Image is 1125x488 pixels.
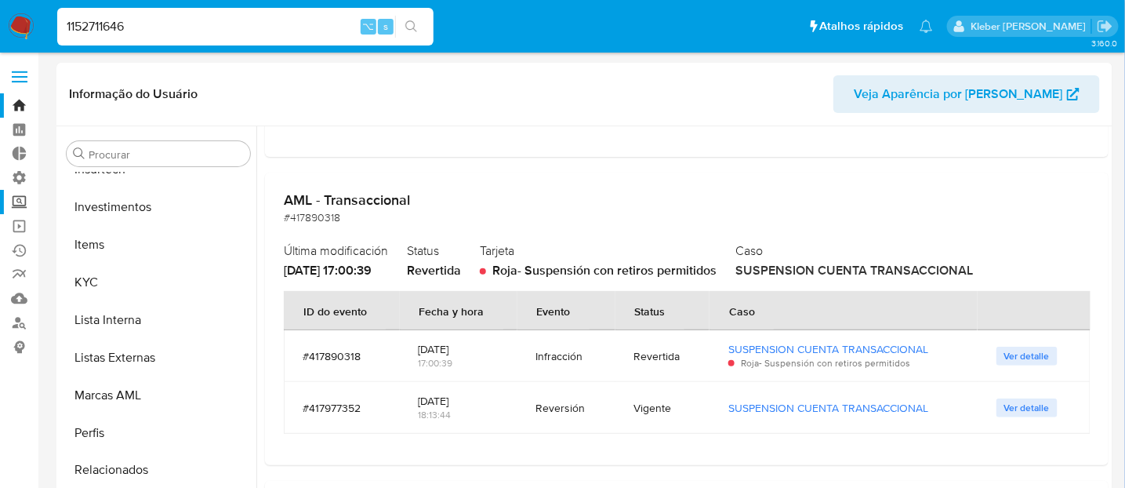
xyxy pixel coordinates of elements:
[854,75,1063,113] span: Veja Aparência por [PERSON_NAME]
[60,377,256,414] button: Marcas AML
[69,86,198,102] h1: Informação do Usuário
[395,16,427,38] button: search-icon
[1097,18,1113,35] a: Sair
[60,339,256,377] button: Listas Externas
[362,19,374,34] span: ⌥
[833,75,1100,113] button: Veja Aparência por [PERSON_NAME]
[60,301,256,339] button: Lista Interna
[60,414,256,452] button: Perfis
[383,19,388,34] span: s
[60,226,256,264] button: Items
[820,18,904,35] span: Atalhos rápidos
[60,264,256,301] button: KYC
[57,16,434,37] input: Pesquise usuários ou casos...
[60,188,256,226] button: Investimentos
[73,147,85,160] button: Procurar
[920,20,933,33] a: Notificações
[971,19,1091,34] p: kleber.bueno@mercadolivre.com
[89,147,244,162] input: Procurar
